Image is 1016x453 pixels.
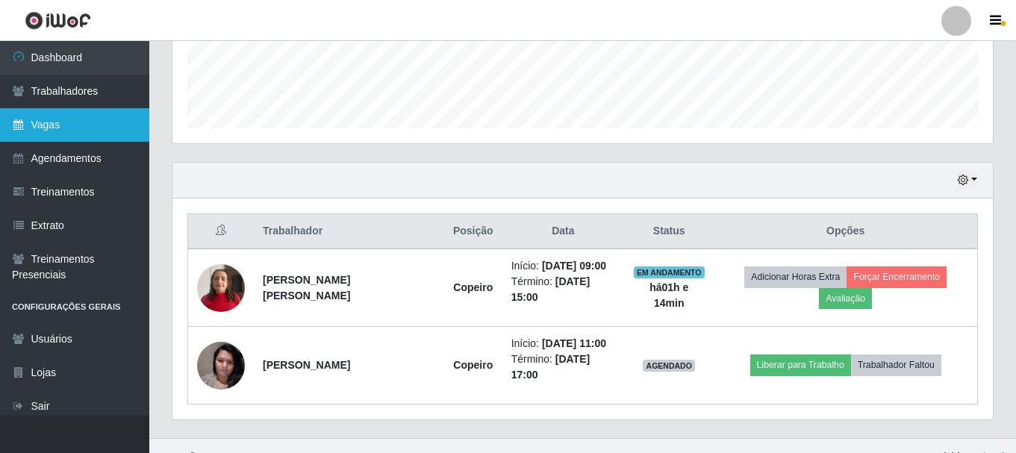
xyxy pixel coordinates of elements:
th: Status [624,214,714,249]
strong: Copeiro [453,281,493,293]
strong: há 01 h e 14 min [649,281,688,309]
button: Adicionar Horas Extra [744,266,847,287]
strong: Copeiro [453,359,493,371]
th: Trabalhador [254,214,444,249]
img: 1682608462576.jpeg [197,334,245,397]
button: Avaliação [819,288,872,309]
time: [DATE] 09:00 [542,260,606,272]
time: [DATE] 11:00 [542,337,606,349]
span: AGENDADO [643,360,695,372]
strong: [PERSON_NAME] [PERSON_NAME] [263,274,350,302]
img: 1737135977494.jpeg [197,256,245,319]
th: Data [502,214,624,249]
th: Opções [714,214,977,249]
span: EM ANDAMENTO [634,266,705,278]
img: CoreUI Logo [25,11,91,30]
li: Início: [511,258,615,274]
button: Liberar para Trabalho [750,354,851,375]
li: Término: [511,274,615,305]
button: Trabalhador Faltou [851,354,941,375]
button: Forçar Encerramento [847,266,947,287]
li: Término: [511,352,615,383]
li: Início: [511,336,615,352]
strong: [PERSON_NAME] [263,359,350,371]
th: Posição [444,214,502,249]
